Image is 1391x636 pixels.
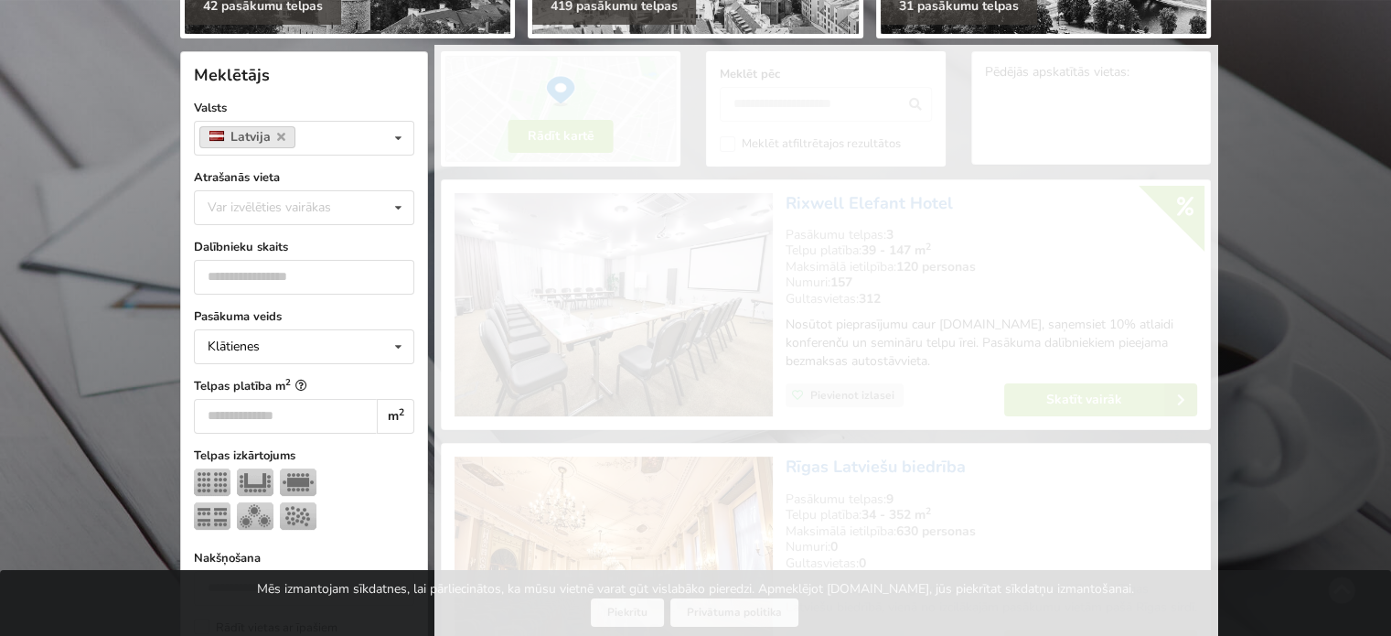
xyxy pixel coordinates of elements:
sup: 2 [285,376,291,388]
div: m [377,399,414,434]
sup: 2 [399,405,404,419]
label: Dalībnieku skaits [194,238,414,256]
div: Klātienes [208,340,260,353]
a: Latvija [199,126,295,148]
label: Valsts [194,99,414,117]
label: Atrašanās vieta [194,168,414,187]
img: U-Veids [237,469,273,496]
img: Sapulce [280,469,316,496]
img: Bankets [237,502,273,530]
img: Klase [194,502,230,530]
label: Telpas platība m [194,377,414,395]
div: Var izvēlēties vairākas [203,197,372,218]
label: Nakšņošana [194,549,414,567]
img: Teātris [194,469,230,496]
label: Telpas izkārtojums [194,447,414,465]
label: Pasākuma veids [194,307,414,326]
span: Meklētājs [194,64,270,86]
img: Pieņemšana [280,502,316,530]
